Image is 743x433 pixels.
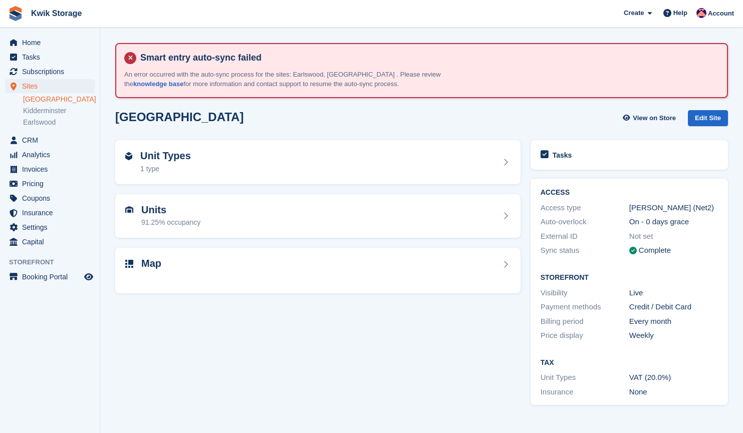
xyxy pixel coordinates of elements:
div: Weekly [629,330,718,341]
h2: Map [141,258,161,269]
h2: Storefront [541,274,718,282]
span: Account [708,9,734,19]
div: 91.25% occupancy [141,217,200,228]
a: [GEOGRAPHIC_DATA] [23,95,95,104]
a: knowledge base [133,80,183,88]
div: Visibility [541,287,629,299]
div: Billing period [541,316,629,327]
div: 1 type [140,164,191,174]
span: CRM [22,133,82,147]
span: Analytics [22,148,82,162]
span: Help [673,8,687,18]
div: Not set [629,231,718,242]
a: Units 91.25% occupancy [115,194,521,238]
h2: Unit Types [140,150,191,162]
div: [PERSON_NAME] (Net2) [629,202,718,214]
a: Unit Types 1 type [115,140,521,184]
h2: Units [141,204,200,216]
span: Sites [22,79,82,93]
a: menu [5,162,95,176]
a: menu [5,50,95,64]
a: Preview store [83,271,95,283]
div: Sync status [541,245,629,256]
a: Earlswood [23,118,95,127]
img: unit-type-icn-2b2737a686de81e16bb02015468b77c625bbabd49415b5ef34ead5e3b44a266d.svg [125,152,132,160]
a: Edit Site [688,110,728,131]
span: Insurance [22,206,82,220]
a: menu [5,79,95,93]
p: An error occurred with the auto-sync process for the sites: Earlswood, [GEOGRAPHIC_DATA] . Please... [124,70,475,89]
h4: Smart entry auto-sync failed [136,52,719,64]
div: Live [629,287,718,299]
a: menu [5,191,95,205]
span: View on Store [633,113,676,123]
a: menu [5,270,95,284]
div: Insurance [541,386,629,398]
span: Home [22,36,82,50]
div: Credit / Debit Card [629,301,718,313]
h2: [GEOGRAPHIC_DATA] [115,110,243,124]
span: Pricing [22,177,82,191]
h2: Tasks [553,151,572,160]
span: Create [624,8,644,18]
a: menu [5,133,95,147]
span: Storefront [9,257,100,267]
div: Auto-overlock [541,216,629,228]
h2: ACCESS [541,189,718,197]
div: Price display [541,330,629,341]
a: menu [5,235,95,249]
a: menu [5,36,95,50]
span: Coupons [22,191,82,205]
a: View on Store [621,110,680,127]
div: Complete [639,245,671,256]
a: menu [5,177,95,191]
a: menu [5,206,95,220]
a: Kidderminster [23,106,95,116]
div: Every month [629,316,718,327]
span: Invoices [22,162,82,176]
div: None [629,386,718,398]
span: Tasks [22,50,82,64]
a: Map [115,248,521,293]
div: External ID [541,231,629,242]
div: Edit Site [688,110,728,127]
img: unit-icn-7be61d7bf1b0ce9d3e12c5938cc71ed9869f7b940bace4675aadf7bd6d80202e.svg [125,206,133,213]
span: Capital [22,235,82,249]
h2: Tax [541,359,718,367]
div: Unit Types [541,372,629,383]
img: map-icn-33ee37083ee616e46c38cad1a60f524a97daa1e2b2c8c0bc3eb3415660979fc1.svg [125,260,133,268]
a: menu [5,65,95,79]
div: VAT (20.0%) [629,372,718,383]
span: Settings [22,220,82,234]
img: stora-icon-8386f47178a22dfd0bd8f6a31ec36ba5ce8667c1dd55bd0f319d3a0aa187defe.svg [8,6,23,21]
span: Subscriptions [22,65,82,79]
a: menu [5,220,95,234]
a: Kwik Storage [27,5,86,22]
a: menu [5,148,95,162]
div: On - 0 days grace [629,216,718,228]
div: Payment methods [541,301,629,313]
img: Jade Stanley [696,8,706,18]
div: Access type [541,202,629,214]
span: Booking Portal [22,270,82,284]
